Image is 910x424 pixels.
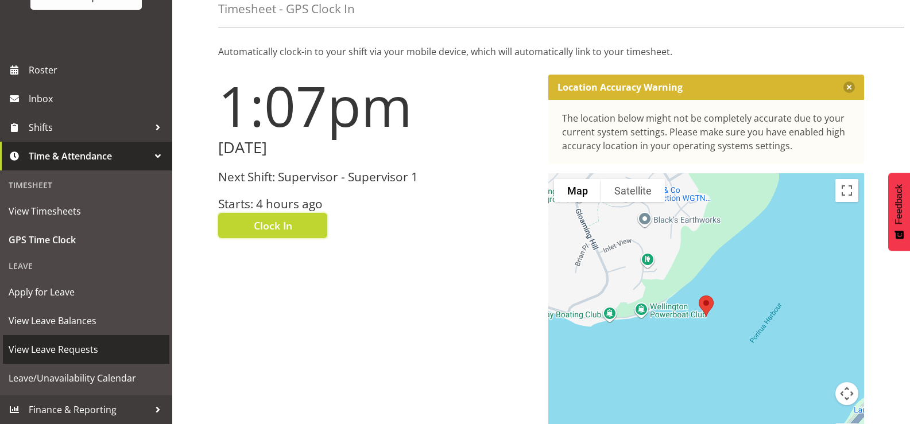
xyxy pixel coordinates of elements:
a: View Leave Requests [3,335,169,364]
span: Roster [29,61,166,79]
a: Leave/Unavailability Calendar [3,364,169,392]
a: Apply for Leave [3,278,169,306]
p: Location Accuracy Warning [557,81,683,93]
span: Leave/Unavailability Calendar [9,369,164,387]
span: Shifts [29,119,149,136]
span: Feedback [894,184,904,224]
div: Timesheet [3,173,169,197]
button: Show satellite imagery [601,179,665,202]
span: GPS Time Clock [9,231,164,248]
button: Show street map [554,179,601,202]
button: Clock In [218,213,327,238]
button: Close message [843,81,855,93]
h3: Next Shift: Supervisor - Supervisor 1 [218,170,535,184]
span: View Leave Requests [9,341,164,358]
span: Finance & Reporting [29,401,149,418]
button: Feedback - Show survey [888,173,910,251]
span: View Leave Balances [9,312,164,329]
button: Map camera controls [835,382,858,405]
h3: Starts: 4 hours ago [218,197,535,211]
span: View Timesheets [9,203,164,220]
button: Toggle fullscreen view [835,179,858,202]
a: GPS Time Clock [3,225,169,254]
h4: Timesheet - GPS Clock In [218,2,355,15]
h1: 1:07pm [218,75,535,137]
h2: [DATE] [218,139,535,157]
div: The location below might not be completely accurate due to your current system settings. Please m... [562,111,851,153]
p: Automatically clock-in to your shift via your mobile device, which will automatically link to you... [218,45,864,59]
div: Leave [3,254,169,278]
span: Time & Attendance [29,147,149,165]
span: Apply for Leave [9,283,164,301]
span: Inbox [29,90,166,107]
a: View Leave Balances [3,306,169,335]
a: View Timesheets [3,197,169,225]
span: Clock In [254,218,292,233]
